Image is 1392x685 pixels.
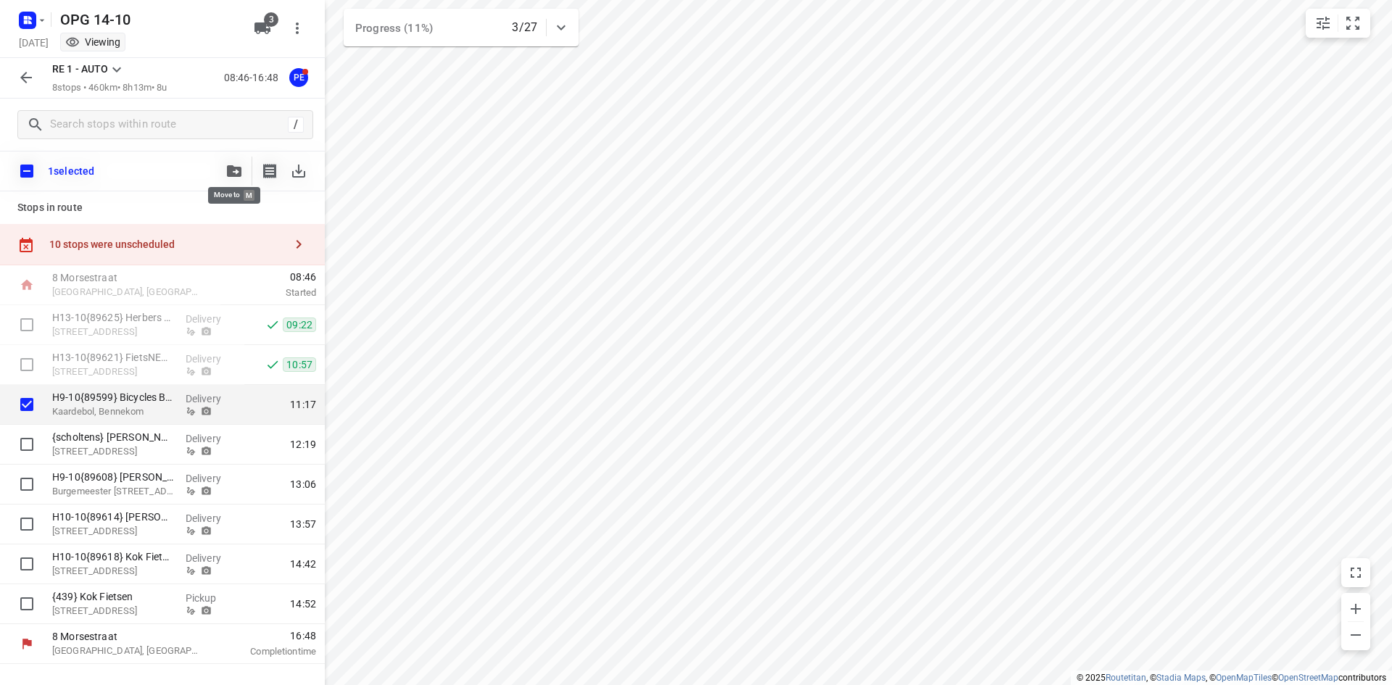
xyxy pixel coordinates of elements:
[186,391,239,406] p: Delivery
[512,19,537,36] p: 3/27
[52,270,203,285] p: 8 Morsestraat
[52,589,174,604] p: {439} Kok Fietsen
[1338,9,1367,38] button: Fit zoom
[12,350,41,379] span: Select
[52,430,174,444] p: {scholtens} Markwin en Monique
[52,510,174,524] p: H10-10{89614} Van Houwelingen Tweewielers B.V.
[265,357,280,372] svg: Done
[52,285,203,299] p: [GEOGRAPHIC_DATA], [GEOGRAPHIC_DATA]
[52,390,174,404] p: H9-10{89599} Bicycles Bennekom
[12,470,41,499] span: Select
[248,14,277,43] button: 3
[49,238,284,250] div: 10 stops were unscheduled
[288,117,304,133] div: /
[186,471,239,486] p: Delivery
[12,549,41,578] span: Select
[224,70,284,86] p: 08:46-16:48
[52,524,174,539] p: [STREET_ADDRESS]
[12,310,41,339] span: Select
[283,357,316,372] span: 10:57
[344,9,579,46] div: Progress (11%)3/27
[12,589,41,618] span: Select
[284,157,313,186] span: Download stops
[1077,673,1386,683] li: © 2025 , © , © © contributors
[186,511,239,526] p: Delivery
[52,564,174,578] p: [STREET_ADDRESS]
[65,35,120,49] div: You are currently in view mode. To make any changes, go to edit project.
[290,477,316,491] span: 13:06
[17,200,307,215] p: Stops in route
[1309,9,1338,38] button: Map settings
[290,517,316,531] span: 13:57
[50,114,288,136] input: Search stops within route
[186,352,239,366] p: Delivery
[220,270,316,284] span: 08:46
[12,510,41,539] span: Select
[52,81,167,95] p: 8 stops • 460km • 8h13m • 8u
[52,484,174,499] p: Burgemeester van Houtplein 35, Vlijmen
[12,430,41,459] span: Select
[355,22,433,35] span: Progress (11%)
[283,14,312,43] button: More
[12,390,41,419] span: Select
[52,470,174,484] p: H9-10{89608} Bas van Doorn Tweewielers B.V.
[48,165,94,177] p: 1 selected
[264,12,278,27] span: 3
[52,549,174,564] p: H10-10{89618} Kok Fietsen Werkplaats
[220,644,316,659] p: Completion time
[1156,673,1206,683] a: Stadia Maps
[52,365,174,379] p: Nijverheidsweg 50, Barneveld
[1216,673,1272,683] a: OpenMapTiles
[283,317,316,332] span: 09:22
[186,312,239,326] p: Delivery
[284,70,313,84] span: Assigned to Pascal El
[1278,673,1338,683] a: OpenStreetMap
[265,317,280,332] svg: Done
[1306,9,1370,38] div: small contained button group
[1106,673,1146,683] a: Routetitan
[220,628,316,643] span: 16:48
[290,557,316,571] span: 14:42
[290,437,316,452] span: 12:19
[186,551,239,565] p: Delivery
[52,604,174,618] p: [STREET_ADDRESS]
[290,597,316,611] span: 14:52
[52,629,203,644] p: 8 Morsestraat
[52,350,174,365] p: H13-10{89621} FietsNED Marcel Rense (E-031)
[52,62,108,77] p: RE 1 - AUTO
[255,157,284,186] button: Print shipping label
[290,397,316,412] span: 11:17
[52,644,203,658] p: [GEOGRAPHIC_DATA], [GEOGRAPHIC_DATA]
[186,431,239,446] p: Delivery
[220,286,316,300] p: Started
[52,444,174,459] p: 35 Maatseheistraat, Volkel
[186,591,239,605] p: Pickup
[52,404,174,419] p: Kaardebol, Bennekom
[52,325,174,339] p: [STREET_ADDRESS]
[52,310,174,325] p: H13-10{89625} Herbers Tweewielers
